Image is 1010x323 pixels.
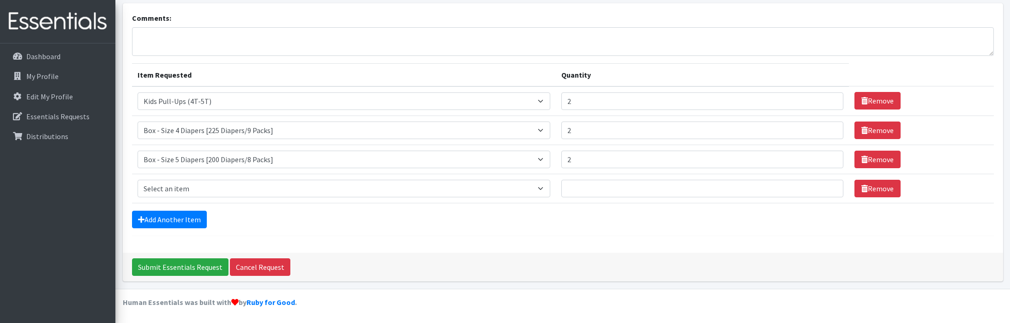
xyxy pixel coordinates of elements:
[854,151,901,168] a: Remove
[132,63,556,86] th: Item Requested
[854,122,901,139] a: Remove
[4,47,112,66] a: Dashboard
[4,67,112,85] a: My Profile
[26,132,68,141] p: Distributions
[4,6,112,37] img: HumanEssentials
[26,52,60,61] p: Dashboard
[854,180,901,197] a: Remove
[26,92,73,101] p: Edit My Profile
[132,12,171,24] label: Comments:
[854,92,901,110] a: Remove
[132,258,228,276] input: Submit Essentials Request
[132,211,207,228] a: Add Another Item
[4,127,112,146] a: Distributions
[230,258,290,276] a: Cancel Request
[556,63,849,86] th: Quantity
[26,72,59,81] p: My Profile
[123,298,297,307] strong: Human Essentials was built with by .
[26,112,90,121] p: Essentials Requests
[4,87,112,106] a: Edit My Profile
[4,107,112,126] a: Essentials Requests
[246,298,295,307] a: Ruby for Good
